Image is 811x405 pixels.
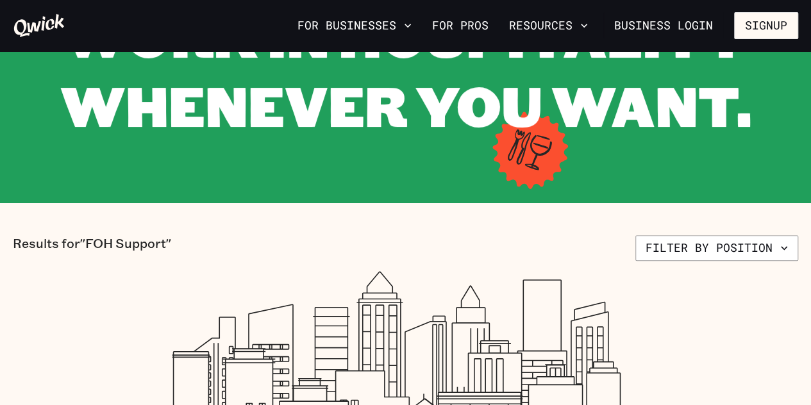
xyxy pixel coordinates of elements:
p: Results for "FOH Support" [13,235,171,261]
button: Resources [504,15,593,37]
a: For Pros [427,15,494,37]
button: For Businesses [292,15,417,37]
button: Signup [734,12,798,39]
a: Business Login [603,12,724,39]
button: Filter by position [635,235,798,261]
